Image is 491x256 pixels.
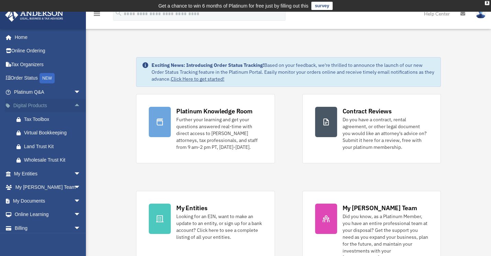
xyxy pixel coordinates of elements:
div: My [PERSON_NAME] Team [343,204,417,212]
img: User Pic [476,9,486,19]
div: Contract Reviews [343,107,392,115]
div: Wholesale Trust Kit [24,156,82,164]
a: Tax Organizers [5,58,91,71]
i: search [115,9,122,17]
a: Platinum Q&Aarrow_drop_down [5,85,91,99]
a: Online Learningarrow_drop_down [5,208,91,222]
a: My [PERSON_NAME] Teamarrow_drop_down [5,181,91,194]
a: My Entitiesarrow_drop_down [5,167,91,181]
a: My Documentsarrow_drop_down [5,194,91,208]
span: arrow_drop_down [74,208,88,222]
a: Land Trust Kit [10,140,91,153]
a: Virtual Bookkeeping [10,126,91,140]
div: Virtual Bookkeeping [24,129,82,137]
div: Do you have a contract, rental agreement, or other legal document you would like an attorney's ad... [343,116,428,151]
span: arrow_drop_down [74,85,88,99]
a: Wholesale Trust Kit [10,153,91,167]
div: close [485,1,489,5]
div: Looking for an EIN, want to make an update to an entity, or sign up for a bank account? Click her... [176,213,262,240]
div: Land Trust Kit [24,142,82,151]
div: My Entities [176,204,207,212]
span: arrow_drop_down [74,194,88,208]
span: arrow_drop_down [74,167,88,181]
strong: Exciting News: Introducing Order Status Tracking! [152,62,264,68]
div: Based on your feedback, we're thrilled to announce the launch of our new Order Status Tracking fe... [152,62,435,82]
a: Order StatusNEW [5,71,91,85]
div: Platinum Knowledge Room [176,107,253,115]
a: Home [5,30,88,44]
div: Tax Toolbox [24,115,82,124]
img: Anderson Advisors Platinum Portal [3,8,65,22]
span: arrow_drop_down [74,221,88,235]
span: arrow_drop_down [74,181,88,195]
i: menu [93,10,101,18]
a: survey [311,2,333,10]
a: Contract Reviews Do you have a contract, rental agreement, or other legal document you would like... [302,94,441,163]
a: Platinum Knowledge Room Further your learning and get your questions answered real-time with dire... [136,94,275,163]
a: Tax Toolbox [10,112,91,126]
a: Digital Productsarrow_drop_up [5,99,91,113]
a: Click Here to get started! [171,76,224,82]
div: Further your learning and get your questions answered real-time with direct access to [PERSON_NAM... [176,116,262,151]
a: Online Ordering [5,44,91,58]
div: Get a chance to win 6 months of Platinum for free just by filling out this [158,2,309,10]
a: menu [93,12,101,18]
span: arrow_drop_up [74,99,88,113]
div: NEW [40,73,55,83]
a: Billingarrow_drop_down [5,221,91,235]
